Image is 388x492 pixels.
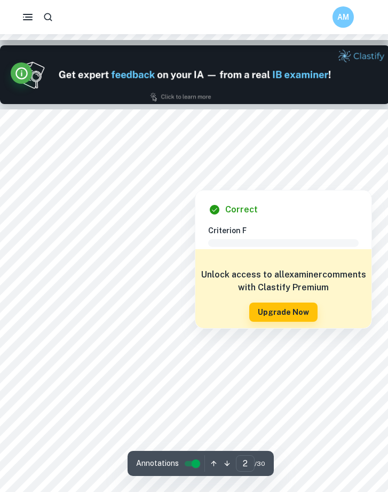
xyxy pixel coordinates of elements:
[225,203,258,216] h6: Correct
[208,225,367,236] h6: Criterion F
[249,303,318,322] button: Upgrade Now
[136,458,179,469] span: Annotations
[11,62,32,84] button: Info
[337,11,350,23] h6: AM
[332,6,354,28] button: AM
[255,459,265,469] span: / 30
[201,268,366,294] h6: Unlock access to all examiner comments with Clastify Premium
